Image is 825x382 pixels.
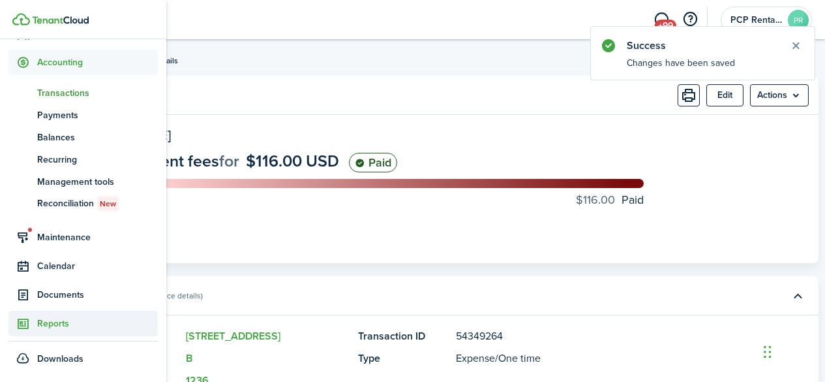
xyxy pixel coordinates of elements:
span: Maintenance [37,231,158,244]
iframe: Chat Widget [760,319,825,382]
panel-main-description: 54349264 [456,328,743,344]
span: Downloads [37,352,83,366]
button: Open resource center [679,8,701,31]
a: Recurring [8,148,158,170]
span: Reconciliation [37,197,158,211]
button: Toggle accordion [787,285,809,307]
span: Calendar [37,259,158,273]
a: B [186,351,192,366]
span: $116.00 USD [246,149,339,173]
a: ReconciliationNew [8,193,158,215]
a: Transactions [8,82,158,104]
span: Payments [37,108,158,122]
img: TenantCloud [32,16,89,24]
panel-main-subtitle: (Invoice details) [148,290,203,302]
span: One time [498,351,541,366]
span: Recurring [37,153,158,167]
img: TenantCloud [12,13,30,25]
a: [STREET_ADDRESS] [186,328,280,343]
a: Messaging [649,3,674,37]
span: New [100,198,116,210]
span: for [219,149,239,173]
span: Reports [37,317,158,330]
panel-main-title: Transaction ID [358,328,449,344]
span: Accounting [37,56,158,69]
progress-caption-label-value: $116.00 [576,191,615,209]
status: Paid [349,153,397,172]
a: Management tools [8,170,158,193]
span: Balances [37,131,158,144]
progress-caption-label: Paid [576,191,644,209]
div: Drag [764,332,772,372]
button: Print [678,84,700,106]
button: Edit [706,84,743,106]
button: Close notify [787,37,805,55]
a: Reports [8,311,158,336]
span: Management tools [37,175,158,189]
notify-title: Success [627,38,777,54]
span: PCP Rental Division [730,16,783,25]
button: Open menu [750,84,809,106]
notify-body: Changes have been saved [591,56,815,80]
a: Payments [8,104,158,126]
span: Documents [37,288,158,302]
a: Balances [8,126,158,148]
panel-main-description: / [456,351,743,366]
avatar-text: PR [788,10,809,31]
menu-btn: Actions [750,84,809,106]
span: Expense [456,351,495,366]
span: Transactions [37,86,158,100]
panel-main-title: Type [358,351,449,366]
span: +99 [655,20,676,31]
